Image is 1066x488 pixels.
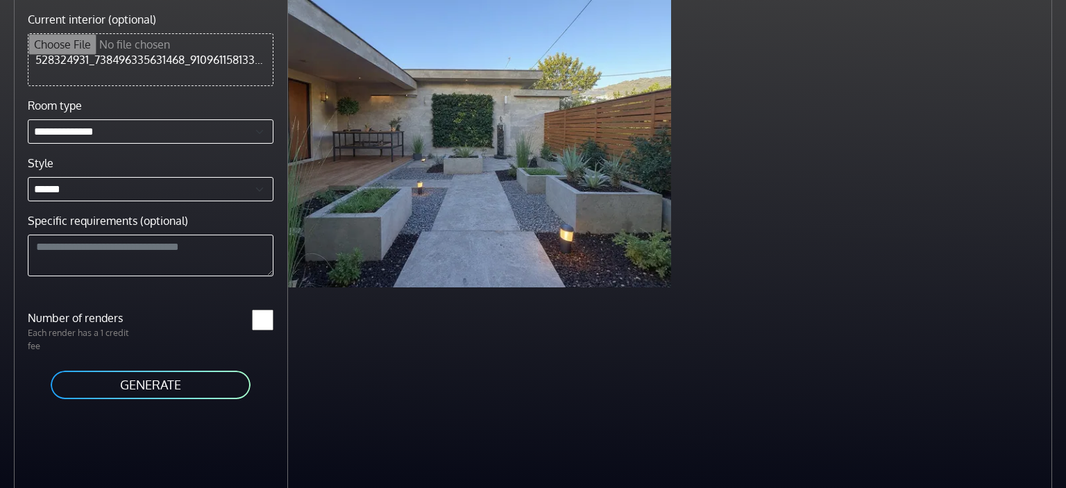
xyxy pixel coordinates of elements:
p: Each render has a 1 credit fee [19,326,151,353]
label: Room type [28,97,82,114]
label: Specific requirements (optional) [28,212,188,229]
label: Style [28,155,53,171]
button: GENERATE [49,369,252,401]
label: Current interior (optional) [28,11,156,28]
label: Number of renders [19,310,151,326]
